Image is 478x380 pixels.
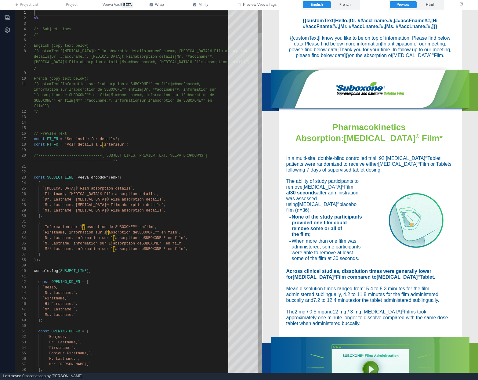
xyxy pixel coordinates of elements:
span: dropdown [91,176,109,180]
span: `Dr. Lastname, [MEDICAL_DATA]® Film absorption details` [43,197,164,202]
span: Project [66,2,78,8]
span: const [34,143,45,147]
span: SUBOXONEᴹᴰ en film|Mᵐᵉ ##accLname##, information [34,99,139,103]
span: `Ms. Lastname,` [43,313,76,317]
div: 1 [15,10,26,16]
div: 52 [15,334,26,340]
div: 30 [15,213,26,219]
span: details|##accFname##, [MEDICAL_DATA]® Film absorption [131,49,247,53]
div: 37 [15,252,26,257]
span: = [76,176,78,180]
div: 38 [15,257,26,263]
span: `Hi Firstname,` [43,302,76,306]
label: Preview [390,1,416,9]
span: ]; [38,368,42,372]
span: , [186,236,188,240]
span: ( [120,176,122,180]
span: , [69,335,71,339]
span: `Firstname, [MEDICAL_DATA]® Film absorption details` [43,192,157,196]
span: SUBOXONEᴹᴰ en film` [144,236,186,240]
div: 13 [15,114,26,120]
span: EVIEW TEXT, VEEVA DROPDOWNS ] [144,154,208,158]
div: 12 [15,109,26,114]
span: `Dr. Lastname, information sur l’absorption de [43,236,144,240]
span: sur l’absorption de SUBOXONEᴹᴰ en [139,99,212,103]
div: 26 [15,191,26,197]
span: , [179,230,181,235]
span: . [49,269,51,273]
span: [MEDICAL_DATA]® Film absorption details|Ms. [34,60,129,64]
div: 5 [15,32,26,38]
div: 9 [15,71,26,76]
span: film` [144,225,155,229]
div: 25 [15,186,26,191]
span: ##accLname##, [MEDICAL_DATA]® Film absorption details]} [129,60,249,64]
span: `M. Lastname,` [47,357,78,361]
span: information sur l’absorption de SUBOXONEᴹᴰ en [34,88,133,92]
span: details|Dr. ##accLname##, [MEDICAL_DATA]® Film [34,55,135,59]
span: , [183,241,186,246]
span: Minify [198,2,208,8]
span: [ [38,219,40,224]
span: } [34,66,36,70]
div: 6 [15,38,26,43]
span: , [186,247,188,251]
span: . [89,176,91,180]
span: [ [87,329,89,334]
span: `Bonjour,` [47,335,69,339]
span: , [76,291,78,295]
div: 22 [15,169,26,175]
div: 19 [15,147,26,153]
span: = [82,280,84,284]
div: 10 [15,76,26,81]
span: , [76,302,78,306]
span: SUBOXONEᴹᴰ en film` [142,241,183,246]
div: 43 [15,285,26,290]
span: , [60,285,62,290]
div: 7 [15,43,26,49]
span: `Hello,` [43,285,60,290]
span: const [38,280,49,284]
span: SUBJECT_LINE [60,269,86,273]
span: beta [122,2,133,8]
span: PT_FR [47,143,58,147]
div: 24 [15,180,26,186]
div: 15 [15,125,26,131]
label: French [331,1,359,9]
span: const [34,176,45,180]
span: = [60,137,62,141]
span: , [91,351,93,356]
span: ); [87,269,91,273]
div: 45 [15,296,26,301]
span: = [82,329,84,334]
div: 20 [15,153,26,158]
span: /*-----------------------------[ SUBJECT LINES, PR [34,154,144,158]
span: SUBOXONEᴹᴰ en film` [137,230,179,235]
div: 42 [15,279,26,285]
span: `[MEDICAL_DATA]® Film absorption details` [43,186,133,191]
span: = [60,143,62,147]
div: 50 [15,323,26,329]
div: 18 [15,142,26,147]
span: film]}} [34,104,49,108]
span: ------------------------------------*/ [34,159,118,163]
